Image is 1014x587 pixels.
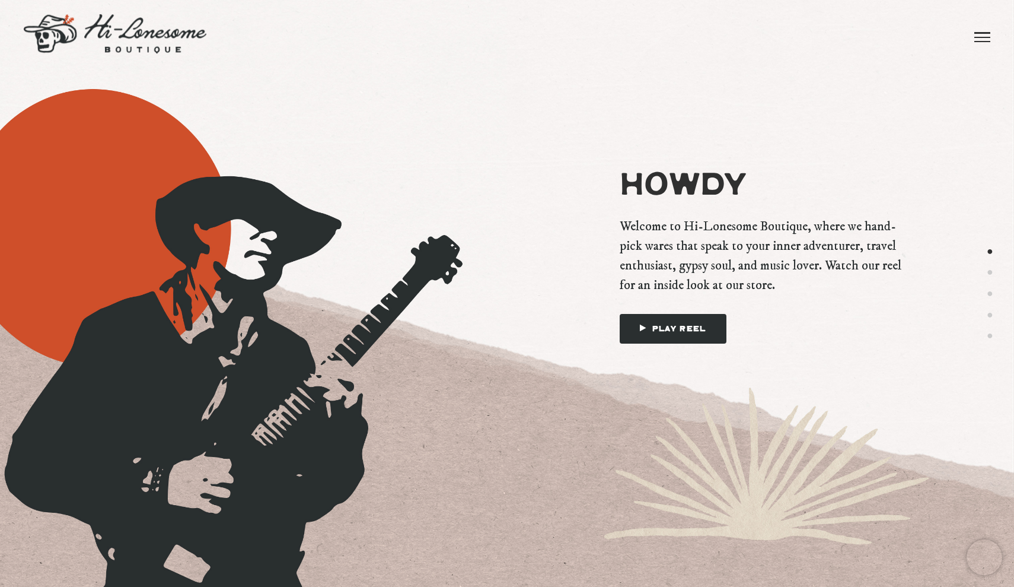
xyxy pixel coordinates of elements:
[620,167,902,205] span: Howdy
[987,307,993,322] button: 4
[987,265,993,280] button: 2
[987,329,993,344] button: 5
[967,540,1002,575] iframe: Chatra live chat
[987,287,993,302] button: 3
[987,244,993,259] button: 1
[620,217,902,295] span: Welcome to Hi-Lonesome Boutique, where we hand-pick wares that speak to your inner adventurer, tr...
[620,314,726,344] a: Play Reel
[24,14,206,53] img: logo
